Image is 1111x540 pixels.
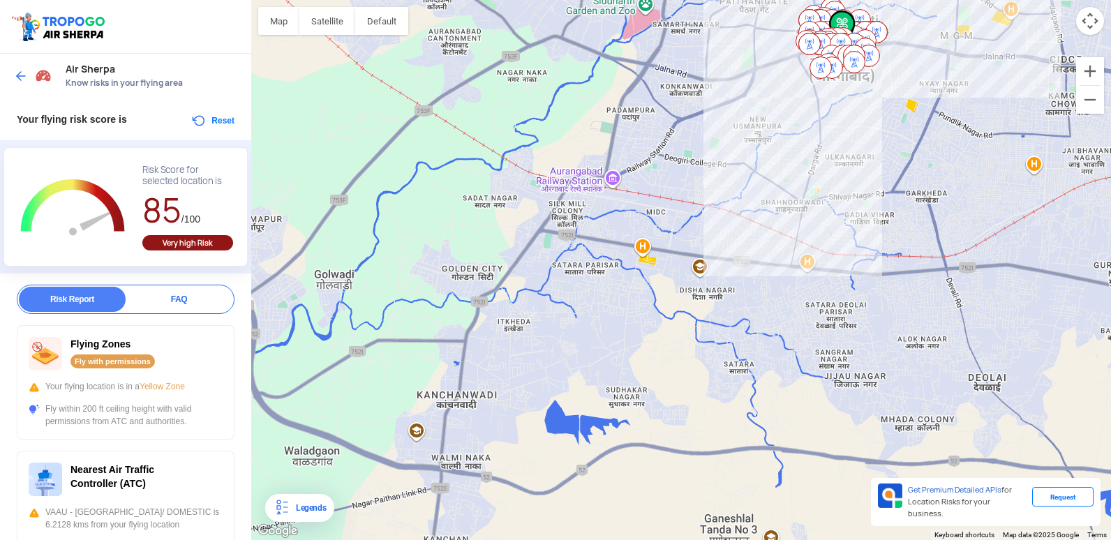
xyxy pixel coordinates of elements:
[1076,86,1104,114] button: Zoom out
[255,522,301,540] a: Open this area in Google Maps (opens a new window)
[255,522,301,540] img: Google
[35,67,52,84] img: Risk Scores
[66,63,237,75] span: Air Sherpa
[14,69,28,83] img: ic_arrow_back_blue.svg
[70,464,154,489] span: Nearest Air Traffic Controller (ATC)
[142,165,233,187] div: Risk Score for selected location is
[191,112,234,129] button: Reset
[142,235,233,250] div: Very high Risk
[29,380,223,393] div: Your flying location is in a
[1076,7,1104,35] button: Map camera controls
[140,382,185,391] span: Yellow Zone
[126,287,232,312] div: FAQ
[1076,57,1104,85] button: Zoom in
[902,483,1032,520] div: for Location Risks for your business.
[10,10,110,43] img: ic_tgdronemaps.svg
[258,7,299,35] button: Show street map
[15,165,131,252] g: Chart
[29,337,62,370] img: ic_nofly.svg
[181,213,200,225] span: /100
[66,77,237,89] span: Know risks in your flying area
[17,114,127,125] span: Your flying risk score is
[290,500,326,516] div: Legends
[908,485,1001,495] span: Get Premium Detailed APIs
[1087,531,1107,539] a: Terms
[29,506,223,531] div: VAAU - [GEOGRAPHIC_DATA]/ DOMESTIC is 6.2128 kms from your flying location
[274,500,290,516] img: Legends
[70,354,155,368] div: Fly with permissions
[70,338,131,350] span: Flying Zones
[299,7,355,35] button: Show satellite imagery
[29,403,223,428] div: Fly within 200 ft ceiling height with valid permissions from ATC and authorities.
[29,463,62,496] img: ic_atc.svg
[1032,487,1094,507] div: Request
[1003,531,1079,539] span: Map data ©2025 Google
[934,530,994,540] button: Keyboard shortcuts
[142,188,181,232] span: 85
[19,287,126,312] div: Risk Report
[878,483,902,508] img: Premium APIs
